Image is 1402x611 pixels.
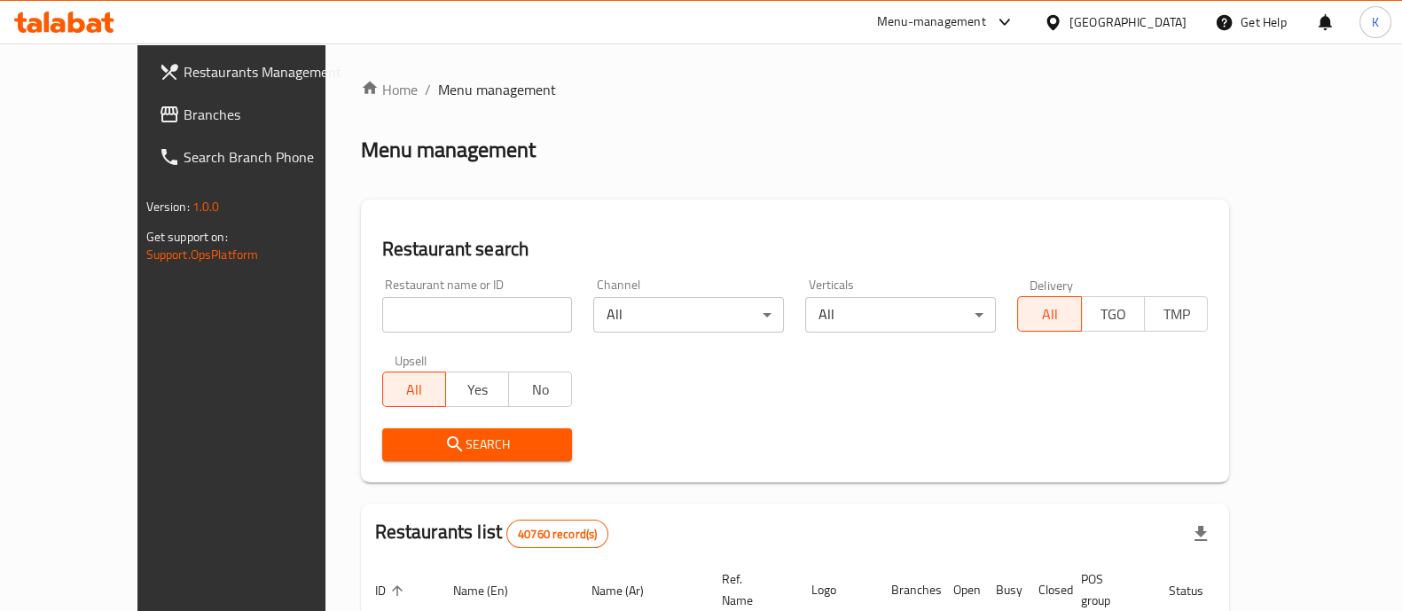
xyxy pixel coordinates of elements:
[445,372,509,407] button: Yes
[591,580,667,601] span: Name (Ar)
[1089,302,1138,327] span: TGO
[145,136,372,178] a: Search Branch Phone
[722,568,776,611] span: Ref. Name
[1030,278,1074,291] label: Delivery
[1372,12,1379,32] span: K
[1169,580,1226,601] span: Status
[375,580,409,601] span: ID
[382,236,1209,262] h2: Restaurant search
[145,51,372,93] a: Restaurants Management
[1069,12,1187,32] div: [GEOGRAPHIC_DATA]
[361,79,1230,100] nav: breadcrumb
[805,297,996,333] div: All
[184,104,357,125] span: Branches
[192,195,220,218] span: 1.0.0
[395,354,427,366] label: Upsell
[593,297,784,333] div: All
[453,580,531,601] span: Name (En)
[184,146,357,168] span: Search Branch Phone
[146,195,190,218] span: Version:
[1144,296,1208,332] button: TMP
[425,79,431,100] li: /
[390,377,439,403] span: All
[361,79,418,100] a: Home
[516,377,565,403] span: No
[453,377,502,403] span: Yes
[506,520,608,548] div: Total records count
[184,61,357,82] span: Restaurants Management
[375,519,609,548] h2: Restaurants list
[146,243,259,266] a: Support.OpsPlatform
[361,136,536,164] h2: Menu management
[1017,296,1081,332] button: All
[507,526,607,543] span: 40760 record(s)
[1081,296,1145,332] button: TGO
[438,79,556,100] span: Menu management
[146,225,228,248] span: Get support on:
[1179,513,1222,555] div: Export file
[877,12,986,33] div: Menu-management
[382,372,446,407] button: All
[145,93,372,136] a: Branches
[1025,302,1074,327] span: All
[382,428,573,461] button: Search
[1081,568,1133,611] span: POS group
[508,372,572,407] button: No
[382,297,573,333] input: Search for restaurant name or ID..
[396,434,559,456] span: Search
[1152,302,1201,327] span: TMP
